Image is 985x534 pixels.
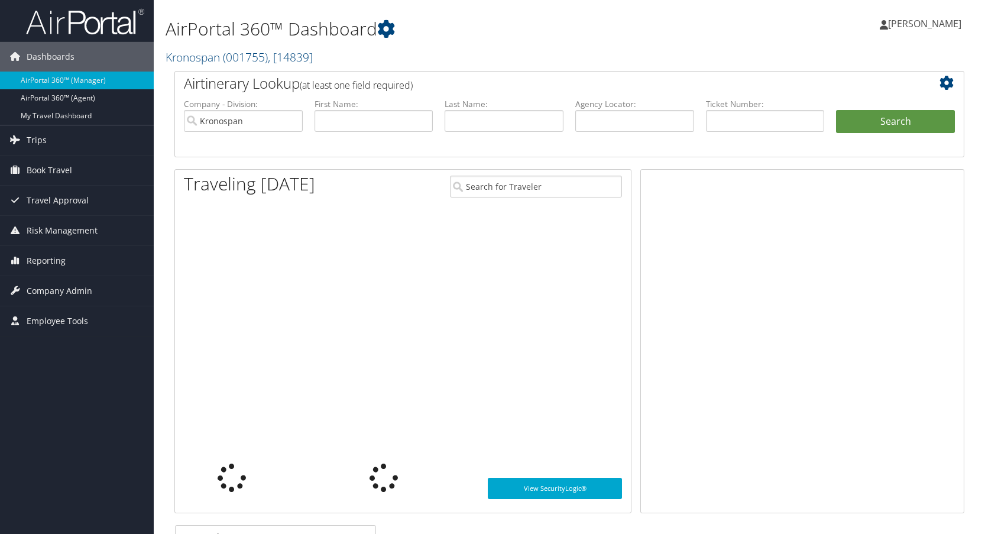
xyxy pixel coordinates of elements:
[27,125,47,155] span: Trips
[26,8,144,35] img: airportal-logo.png
[184,171,315,196] h1: Traveling [DATE]
[27,186,89,215] span: Travel Approval
[184,73,889,93] h2: Airtinerary Lookup
[27,216,98,245] span: Risk Management
[184,98,303,110] label: Company - Division:
[27,42,74,72] span: Dashboards
[488,478,622,499] a: View SecurityLogic®
[300,79,413,92] span: (at least one field required)
[223,49,268,65] span: ( 001755 )
[27,306,88,336] span: Employee Tools
[27,246,66,276] span: Reporting
[166,49,313,65] a: Kronospan
[450,176,622,198] input: Search for Traveler
[575,98,694,110] label: Agency Locator:
[880,6,973,41] a: [PERSON_NAME]
[888,17,961,30] span: [PERSON_NAME]
[706,98,825,110] label: Ticket Number:
[27,276,92,306] span: Company Admin
[268,49,313,65] span: , [ 14839 ]
[166,17,704,41] h1: AirPortal 360™ Dashboard
[27,156,72,185] span: Book Travel
[836,110,955,134] button: Search
[445,98,563,110] label: Last Name:
[315,98,433,110] label: First Name:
